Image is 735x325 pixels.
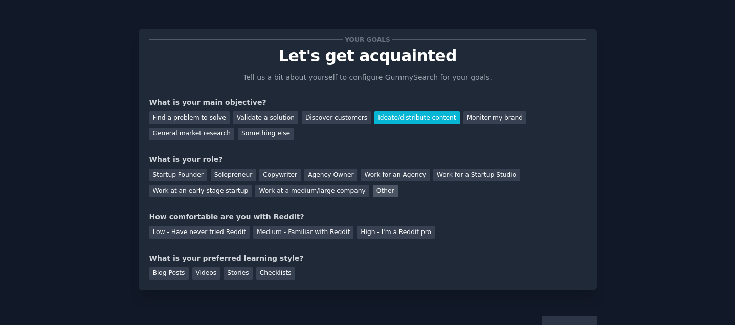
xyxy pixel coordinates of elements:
[149,169,207,181] div: Startup Founder
[361,169,429,181] div: Work for an Agency
[149,154,586,165] div: What is your role?
[253,226,353,239] div: Medium - Familiar with Reddit
[357,226,435,239] div: High - I'm a Reddit pro
[343,34,392,45] span: Your goals
[433,169,520,181] div: Work for a Startup Studio
[149,185,252,198] div: Work at an early stage startup
[304,169,357,181] div: Agency Owner
[192,267,220,280] div: Videos
[149,128,235,141] div: General market research
[255,185,369,198] div: Work at a medium/large company
[463,111,526,124] div: Monitor my brand
[256,267,295,280] div: Checklists
[149,267,189,280] div: Blog Posts
[259,169,301,181] div: Copywriter
[149,253,586,264] div: What is your preferred learning style?
[302,111,371,124] div: Discover customers
[149,97,586,108] div: What is your main objective?
[233,111,298,124] div: Validate a solution
[149,111,230,124] div: Find a problem to solve
[239,72,497,83] p: Tell us a bit about yourself to configure GummySearch for your goals.
[149,47,586,65] p: Let's get acquainted
[211,169,256,181] div: Solopreneur
[238,128,294,141] div: Something else
[374,111,459,124] div: Ideate/distribute content
[224,267,252,280] div: Stories
[149,212,586,222] div: How comfortable are you with Reddit?
[149,226,250,239] div: Low - Have never tried Reddit
[373,185,398,198] div: Other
